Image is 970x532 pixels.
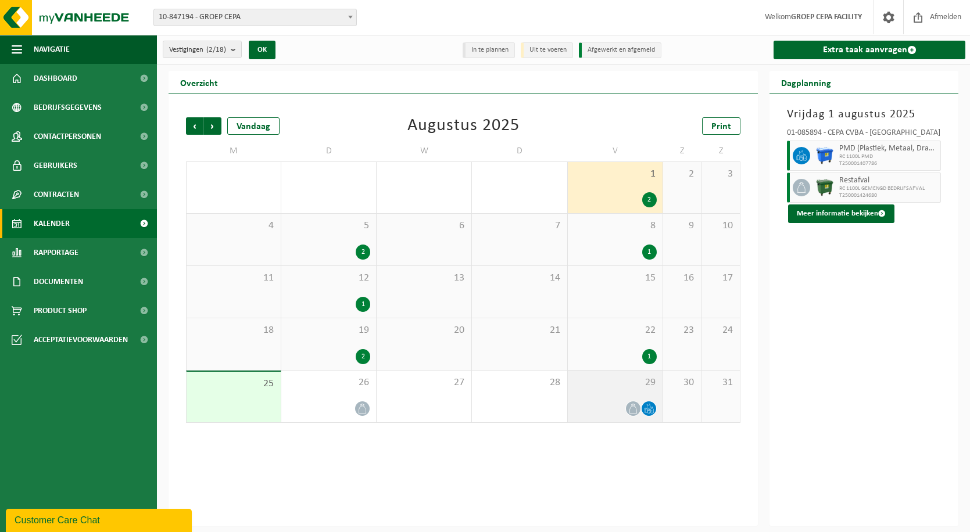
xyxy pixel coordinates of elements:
span: 16 [669,272,696,285]
a: Print [702,117,740,135]
button: OK [249,41,275,59]
td: Z [701,141,740,161]
div: 1 [642,245,657,260]
span: Vorige [186,117,203,135]
div: 2 [642,192,657,207]
span: Product Shop [34,296,87,325]
div: 1 [642,349,657,364]
td: V [568,141,663,161]
span: Volgende [204,117,221,135]
li: In te plannen [463,42,515,58]
span: 1 [574,168,657,181]
span: 13 [382,272,466,285]
span: Kalender [34,209,70,238]
span: 10-847194 - GROEP CEPA [153,9,357,26]
span: 31 [707,376,734,389]
span: 25 [192,378,275,390]
span: 10-847194 - GROEP CEPA [154,9,356,26]
span: Contactpersonen [34,122,101,151]
span: 2 [669,168,696,181]
span: RC 1100L PMD [839,153,937,160]
span: Restafval [839,176,937,185]
span: 10 [707,220,734,232]
span: Navigatie [34,35,70,64]
div: 1 [356,297,370,312]
span: 26 [287,376,370,389]
span: 5 [287,220,370,232]
span: Contracten [34,180,79,209]
span: 21 [478,324,561,337]
span: 24 [707,324,734,337]
img: WB-1100-HPE-GN-01 [816,179,833,196]
button: Vestigingen(2/18) [163,41,242,58]
td: Z [663,141,702,161]
iframe: chat widget [6,506,194,532]
span: 12 [287,272,370,285]
span: Vestigingen [169,41,226,59]
span: Rapportage [34,238,78,267]
span: 17 [707,272,734,285]
div: Vandaag [227,117,280,135]
span: 3 [707,168,734,181]
span: Acceptatievoorwaarden [34,325,128,354]
h2: Overzicht [169,71,230,94]
span: Bedrijfsgegevens [34,93,102,122]
a: Extra taak aanvragen [774,41,965,59]
span: 7 [478,220,561,232]
h3: Vrijdag 1 augustus 2025 [787,106,941,123]
span: 4 [192,220,275,232]
span: T250001407786 [839,160,937,167]
div: 01-085894 - CEPA CVBA - [GEOGRAPHIC_DATA] [787,129,941,141]
span: 18 [192,324,275,337]
span: 9 [669,220,696,232]
td: M [186,141,281,161]
span: 23 [669,324,696,337]
span: Dashboard [34,64,77,93]
td: W [377,141,472,161]
div: 2 [356,349,370,364]
img: WB-1100-HPE-BE-01 [816,147,833,164]
td: D [472,141,567,161]
td: D [281,141,377,161]
span: 29 [574,376,657,389]
span: 28 [478,376,561,389]
span: 8 [574,220,657,232]
button: Meer informatie bekijken [788,204,894,223]
span: 19 [287,324,370,337]
h2: Dagplanning [769,71,843,94]
span: Gebruikers [34,151,77,180]
span: 6 [382,220,466,232]
span: 11 [192,272,275,285]
span: 30 [669,376,696,389]
span: 22 [574,324,657,337]
span: 15 [574,272,657,285]
span: PMD (Plastiek, Metaal, Drankkartons) (bedrijven) [839,144,937,153]
div: Augustus 2025 [407,117,520,135]
span: 14 [478,272,561,285]
span: 27 [382,376,466,389]
li: Afgewerkt en afgemeld [579,42,661,58]
count: (2/18) [206,46,226,53]
span: Print [711,122,731,131]
strong: GROEP CEPA FACILITY [791,13,862,21]
span: T250001424680 [839,192,937,199]
span: Documenten [34,267,83,296]
span: RC 1100L GEMENGD BEDRIJFSAFVAL [839,185,937,192]
div: 2 [356,245,370,260]
li: Uit te voeren [521,42,573,58]
span: 20 [382,324,466,337]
